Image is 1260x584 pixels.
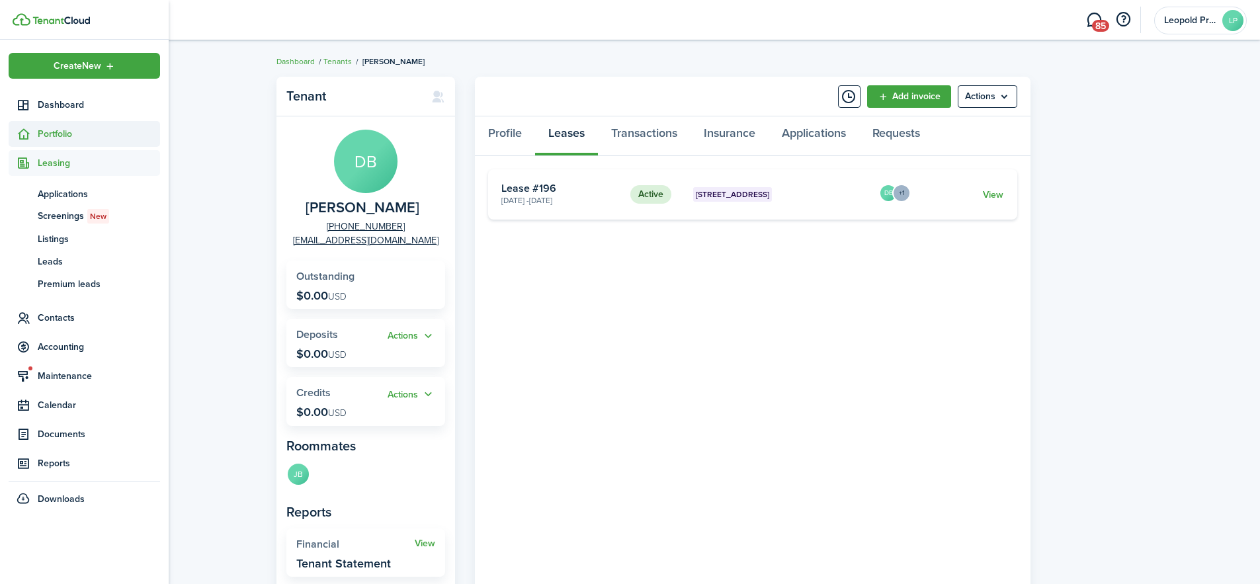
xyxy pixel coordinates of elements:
widget-stats-title: Financial [296,538,415,550]
card-title: Lease #196 [501,183,620,194]
a: JB [286,462,310,489]
menu-trigger: +1 [892,184,911,202]
a: Add invoice [867,85,951,108]
avatar-text: DB [334,130,398,193]
avatar-text: LP [1222,10,1243,31]
span: Deposits [296,327,338,342]
span: Maintenance [38,369,160,383]
span: USD [328,406,347,420]
button: Actions [388,387,435,402]
span: Accounting [38,340,160,354]
span: Dashboard [38,98,160,112]
img: TenantCloud [32,17,90,24]
a: Applications [769,116,859,156]
a: ScreeningsNew [9,205,160,228]
a: [PHONE_NUMBER] [327,220,405,233]
panel-main-title: Tenant [286,89,418,104]
span: Applications [38,187,160,201]
button: Open menu [388,387,435,402]
a: Premium leads [9,272,160,295]
button: Actions [388,329,435,344]
a: View [983,188,1003,202]
a: Applications [9,183,160,205]
button: Timeline [838,85,861,108]
a: Leads [9,250,160,272]
img: TenantCloud [13,13,30,26]
a: Reports [9,450,160,476]
a: [EMAIL_ADDRESS][DOMAIN_NAME] [293,233,439,247]
span: Leopold Property Group [1164,16,1217,25]
span: [STREET_ADDRESS] [696,188,769,200]
button: Open menu [958,85,1017,108]
span: Outstanding [296,269,355,284]
menu-btn: Actions [958,85,1017,108]
status: Active [630,185,671,204]
a: Dashboard [276,56,315,67]
span: Documents [38,427,160,441]
button: Open resource center [1112,9,1134,31]
span: Calendar [38,398,160,412]
span: USD [328,290,347,304]
a: Dashboard [9,92,160,118]
span: [PERSON_NAME] [362,56,425,67]
span: 85 [1092,20,1109,32]
a: View [415,538,435,549]
p: $0.00 [296,347,347,360]
a: Requests [859,116,933,156]
panel-main-subtitle: Reports [286,502,445,522]
span: Screenings [38,209,160,224]
button: Open menu [9,53,160,79]
span: Reports [38,456,160,470]
a: Listings [9,228,160,250]
span: New [90,210,106,222]
span: Leasing [38,156,160,170]
span: USD [328,348,347,362]
avatar-text: JB [288,464,309,485]
a: Transactions [598,116,691,156]
span: Downloads [38,492,85,506]
widget-stats-description: Tenant Statement [296,557,391,570]
p: $0.00 [296,405,347,419]
p: $0.00 [296,289,347,302]
span: Listings [38,232,160,246]
a: Tenants [323,56,352,67]
span: Credits [296,385,331,400]
a: Messaging [1081,3,1107,37]
span: Premium leads [38,277,160,291]
card-description: [DATE] - [DATE] [501,194,620,206]
a: Insurance [691,116,769,156]
span: Portfolio [38,127,160,141]
span: Dane Bradshaw [306,200,419,216]
span: Create New [54,62,101,71]
button: Open menu [898,184,911,202]
button: Open menu [388,329,435,344]
panel-main-subtitle: Roommates [286,436,445,456]
a: Profile [475,116,535,156]
span: Contacts [38,311,160,325]
span: Leads [38,255,160,269]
